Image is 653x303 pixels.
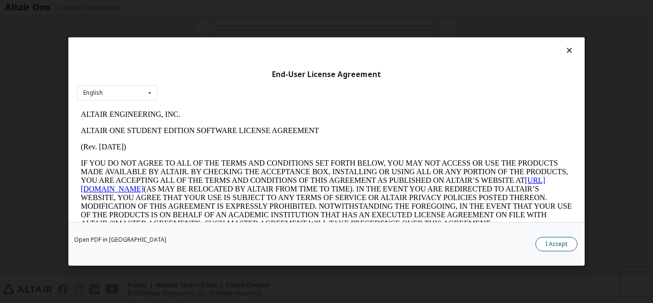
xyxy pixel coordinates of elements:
a: [URL][DOMAIN_NAME] [4,70,468,87]
p: (Rev. [DATE]) [4,36,495,45]
div: End-User License Agreement [77,70,576,79]
a: Open PDF in [GEOGRAPHIC_DATA] [74,237,166,243]
p: IF YOU DO NOT AGREE TO ALL OF THE TERMS AND CONDITIONS SET FORTH BELOW, YOU MAY NOT ACCESS OR USE... [4,53,495,122]
p: This Altair One Student Edition Software License Agreement (“Agreement”) is between Altair Engine... [4,129,495,164]
p: ALTAIR ENGINEERING, INC. [4,4,495,12]
p: ALTAIR ONE STUDENT EDITION SOFTWARE LICENSE AGREEMENT [4,20,495,29]
div: English [83,90,103,96]
button: I Accept [535,237,577,251]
